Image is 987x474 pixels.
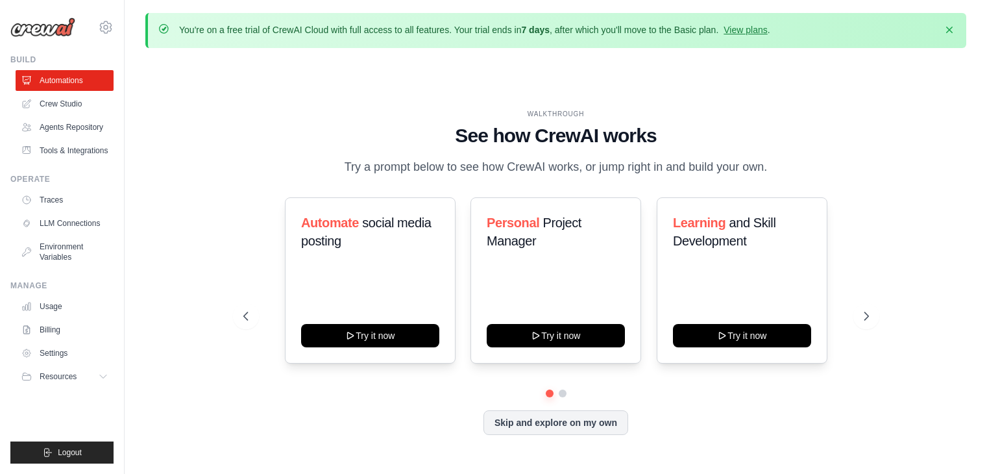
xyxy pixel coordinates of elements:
[338,158,774,177] p: Try a prompt below to see how CrewAI works, or jump right in and build your own.
[16,343,114,364] a: Settings
[673,216,775,248] span: and Skill Development
[40,371,77,382] span: Resources
[521,25,550,35] strong: 7 days
[243,109,869,119] div: WALKTHROUGH
[301,324,439,347] button: Try it now
[16,190,114,210] a: Traces
[16,70,114,91] a: Automations
[243,124,869,147] h1: See how CrewAI works
[16,236,114,268] a: Environment Variables
[673,216,725,230] span: Learning
[16,366,114,387] button: Resources
[179,23,770,36] p: You're on a free trial of CrewAI Cloud with full access to all features. Your trial ends in , aft...
[301,216,359,230] span: Automate
[16,140,114,161] a: Tools & Integrations
[10,18,75,37] img: Logo
[301,216,432,248] span: social media posting
[487,216,539,230] span: Personal
[10,55,114,65] div: Build
[10,174,114,184] div: Operate
[16,94,114,114] a: Crew Studio
[10,281,114,291] div: Manage
[16,213,114,234] a: LLM Connections
[16,319,114,340] a: Billing
[724,25,767,35] a: View plans
[673,324,811,347] button: Try it now
[487,324,625,347] button: Try it now
[58,447,82,458] span: Logout
[10,442,114,464] button: Logout
[483,410,628,435] button: Skip and explore on my own
[16,117,114,138] a: Agents Repository
[16,296,114,317] a: Usage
